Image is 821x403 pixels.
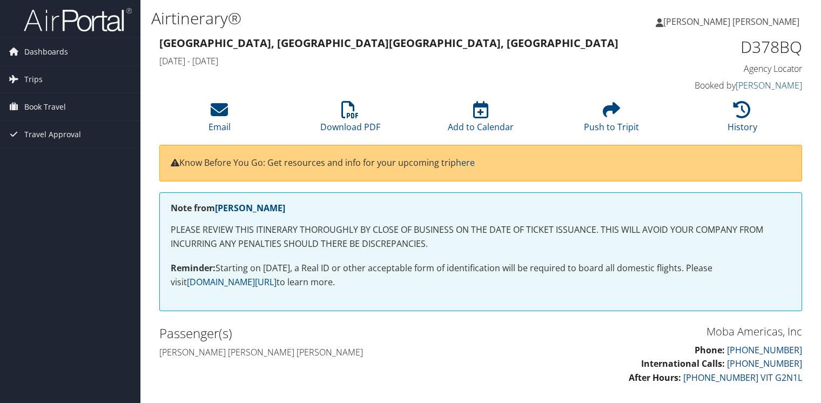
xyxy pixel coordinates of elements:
a: [PHONE_NUMBER] VIT G2N1L [683,372,802,384]
a: Download PDF [320,107,380,133]
a: Add to Calendar [448,107,514,133]
span: [PERSON_NAME] [PERSON_NAME] [663,16,799,28]
strong: International Calls: [641,358,725,370]
h1: Airtinerary® [151,7,590,30]
a: Email [208,107,231,133]
h4: Booked by [654,79,802,91]
a: [PERSON_NAME] [PERSON_NAME] [656,5,810,38]
h1: D378BQ [654,36,802,58]
a: History [728,107,757,133]
img: airportal-logo.png [24,7,132,32]
strong: Phone: [695,344,725,356]
span: Travel Approval [24,121,81,148]
h4: Agency Locator [654,63,802,75]
strong: After Hours: [629,372,681,384]
span: Trips [24,66,43,93]
strong: Reminder: [171,262,216,274]
strong: [GEOGRAPHIC_DATA], [GEOGRAPHIC_DATA] [GEOGRAPHIC_DATA], [GEOGRAPHIC_DATA] [159,36,618,50]
p: PLEASE REVIEW THIS ITINERARY THOROUGHLY BY CLOSE OF BUSINESS ON THE DATE OF TICKET ISSUANCE. THIS... [171,223,791,251]
a: here [456,157,475,169]
h3: Moba Americas, Inc [489,324,802,339]
p: Starting on [DATE], a Real ID or other acceptable form of identification will be required to boar... [171,261,791,289]
a: [PERSON_NAME] [736,79,802,91]
a: [DOMAIN_NAME][URL] [187,276,277,288]
a: [PERSON_NAME] [215,202,285,214]
span: Dashboards [24,38,68,65]
p: Know Before You Go: Get resources and info for your upcoming trip [171,156,791,170]
a: [PHONE_NUMBER] [727,344,802,356]
a: [PHONE_NUMBER] [727,358,802,370]
span: Book Travel [24,93,66,120]
a: Push to Tripit [584,107,639,133]
strong: Note from [171,202,285,214]
h4: [PERSON_NAME] [PERSON_NAME] [PERSON_NAME] [159,346,473,358]
h2: Passenger(s) [159,324,473,342]
h4: [DATE] - [DATE] [159,55,637,67]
